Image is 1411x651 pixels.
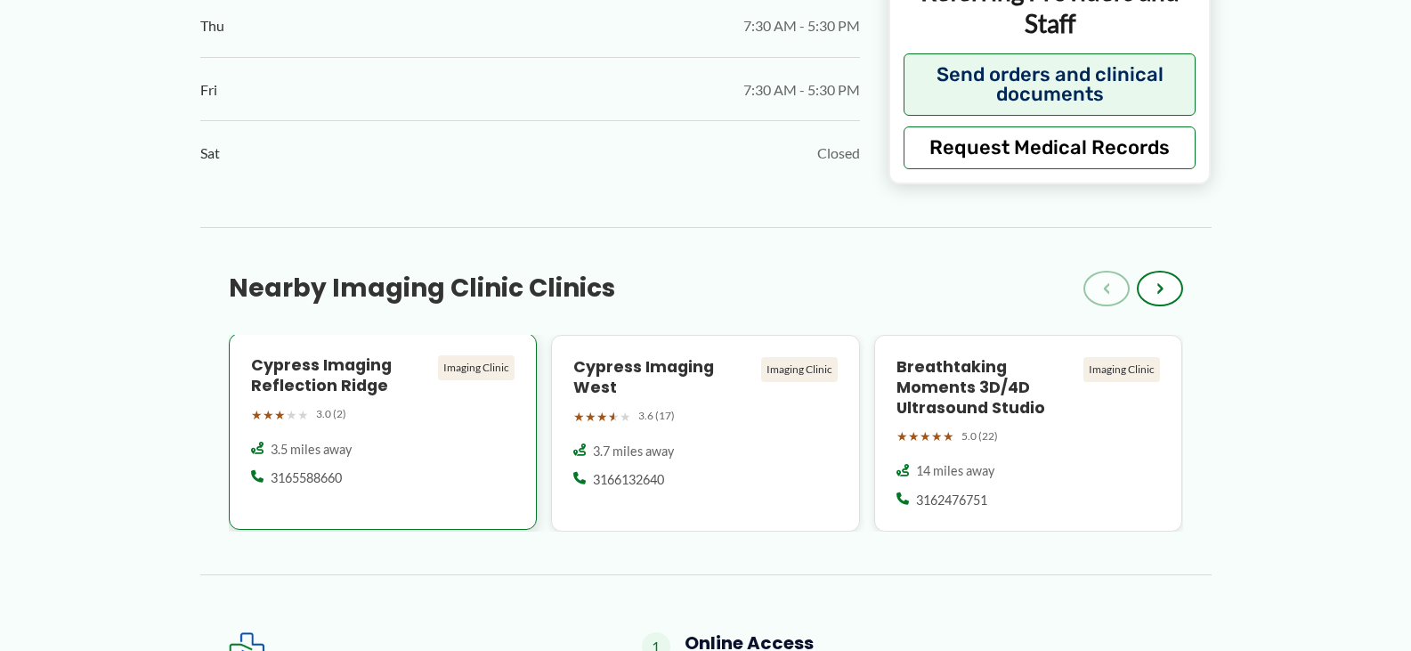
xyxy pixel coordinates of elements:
[743,77,860,103] span: 7:30 AM - 5:30 PM
[1083,357,1160,382] div: Imaging Clinic
[904,126,1196,169] button: Request Medical Records
[316,404,346,424] span: 3.0 (2)
[916,462,994,480] span: 14 miles away
[593,443,674,460] span: 3.7 miles away
[551,335,860,532] a: Cypress Imaging West Imaging Clinic ★★★★★ 3.6 (17) 3.7 miles away 3166132640
[200,12,224,39] span: Thu
[904,53,1196,116] button: Send orders and clinical documents
[743,12,860,39] span: 7:30 AM - 5:30 PM
[1083,271,1130,306] button: ‹
[761,357,838,382] div: Imaging Clinic
[271,469,342,487] span: 3165588660
[200,77,217,103] span: Fri
[916,492,987,509] span: 3162476751
[229,335,538,532] a: Cypress Imaging Reflection Ridge Imaging Clinic ★★★★★ 3.0 (2) 3.5 miles away 3165588660
[920,425,931,448] span: ★
[1103,278,1110,299] span: ‹
[931,425,943,448] span: ★
[271,441,352,459] span: 3.5 miles away
[620,405,631,428] span: ★
[438,355,515,380] div: Imaging Clinic
[251,355,432,396] h4: Cypress Imaging Reflection Ridge
[297,403,309,427] span: ★
[573,405,585,428] span: ★
[263,403,274,427] span: ★
[1137,271,1183,306] button: ›
[274,403,286,427] span: ★
[896,425,908,448] span: ★
[961,427,998,446] span: 5.0 (22)
[286,403,297,427] span: ★
[874,335,1183,532] a: Breathtaking Moments 3D/4D Ultrasound Studio Imaging Clinic ★★★★★ 5.0 (22) 14 miles away 3162476751
[229,273,615,305] h3: Nearby Imaging Clinic Clinics
[817,140,860,167] span: Closed
[573,357,754,398] h4: Cypress Imaging West
[908,425,920,448] span: ★
[608,405,620,428] span: ★
[593,471,664,489] span: 3166132640
[1156,278,1164,299] span: ›
[638,406,675,426] span: 3.6 (17)
[943,425,954,448] span: ★
[585,405,596,428] span: ★
[896,357,1077,419] h4: Breathtaking Moments 3D/4D Ultrasound Studio
[596,405,608,428] span: ★
[251,403,263,427] span: ★
[200,140,220,167] span: Sat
